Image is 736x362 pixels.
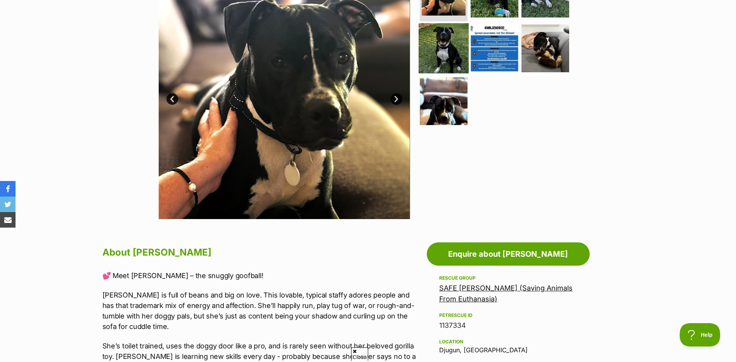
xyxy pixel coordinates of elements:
[420,77,468,125] img: Photo of Emmie
[680,323,720,346] iframe: Help Scout Beacon - Open
[419,23,469,73] img: Photo of Emmie
[521,24,569,72] img: Photo of Emmie
[351,347,368,361] span: Close
[439,284,573,303] a: SAFE [PERSON_NAME] (Saving Animals From Euthanasia)
[439,320,577,331] div: 1137334
[439,337,577,353] div: Djugun, [GEOGRAPHIC_DATA]
[391,93,402,105] a: Next
[439,312,577,318] div: PetRescue ID
[427,242,590,266] a: Enquire about [PERSON_NAME]
[439,275,577,281] div: Rescue group
[102,270,423,281] p: 💕 Meet [PERSON_NAME] – the snuggly goofball!
[439,339,577,345] div: Location
[102,244,423,261] h2: About [PERSON_NAME]
[166,93,178,105] a: Prev
[102,290,423,332] p: [PERSON_NAME] is full of beans and big on love. This lovable, typical staffy adores people and ha...
[471,24,518,72] img: Photo of Emmie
